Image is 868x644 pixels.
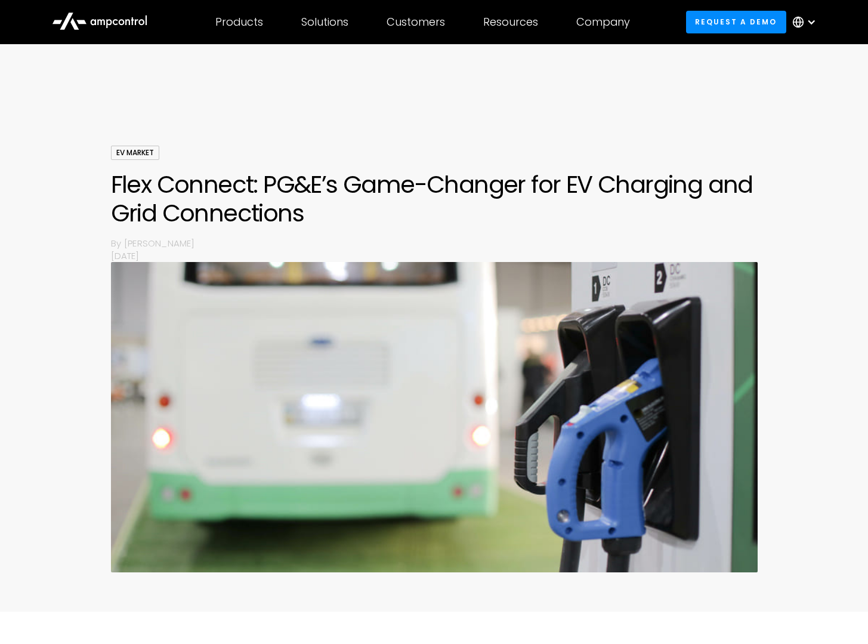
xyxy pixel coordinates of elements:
[215,16,263,29] div: Products
[301,16,348,29] div: Solutions
[111,237,124,249] p: By
[387,16,445,29] div: Customers
[686,11,786,33] a: Request a demo
[111,170,758,227] h1: Flex Connect: PG&E’s Game-Changer for EV Charging and Grid Connections
[111,146,159,160] div: EV Market
[111,249,758,262] p: [DATE]
[576,16,630,29] div: Company
[483,16,538,29] div: Resources
[124,237,758,249] p: [PERSON_NAME]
